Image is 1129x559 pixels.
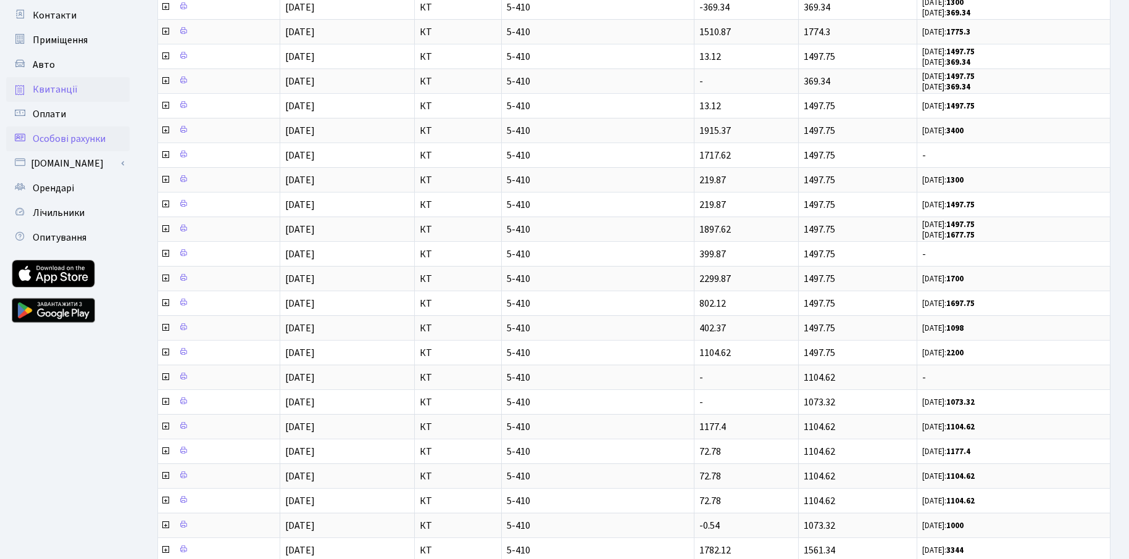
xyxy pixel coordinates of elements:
[507,175,689,185] span: 5-410
[420,323,496,333] span: КТ
[285,50,315,64] span: [DATE]
[507,521,689,531] span: 5-410
[285,124,315,138] span: [DATE]
[922,545,964,556] small: [DATE]:
[420,348,496,358] span: КТ
[285,173,315,187] span: [DATE]
[507,496,689,506] span: 5-410
[33,107,66,121] span: Оплати
[946,545,964,556] b: 3344
[946,471,975,482] b: 1104.62
[699,99,721,113] span: 13.12
[699,395,703,409] span: -
[507,373,689,383] span: 5-410
[285,420,315,434] span: [DATE]
[420,521,496,531] span: КТ
[699,50,721,64] span: 13.12
[285,470,315,483] span: [DATE]
[6,176,130,201] a: Орендарі
[507,274,689,284] span: 5-410
[507,249,689,259] span: 5-410
[507,471,689,481] span: 5-410
[285,25,315,39] span: [DATE]
[507,225,689,234] span: 5-410
[946,7,970,19] b: 369.34
[507,447,689,457] span: 5-410
[507,2,689,12] span: 5-410
[420,545,496,555] span: КТ
[699,25,731,39] span: 1510.87
[804,1,830,14] span: 369.34
[804,519,835,532] span: 1073.32
[922,273,964,284] small: [DATE]:
[507,200,689,210] span: 5-410
[922,446,970,457] small: [DATE]:
[285,1,315,14] span: [DATE]
[946,520,964,531] b: 1000
[946,230,975,241] b: 1677.75
[285,272,315,286] span: [DATE]
[420,52,496,62] span: КТ
[507,397,689,407] span: 5-410
[6,77,130,102] a: Квитанції
[285,223,315,236] span: [DATE]
[922,7,970,19] small: [DATE]:
[699,494,721,508] span: 72.78
[420,397,496,407] span: КТ
[804,99,835,113] span: 1497.75
[6,151,130,176] a: [DOMAIN_NAME]
[420,27,496,37] span: КТ
[946,273,964,284] b: 1700
[922,101,975,112] small: [DATE]:
[420,101,496,111] span: КТ
[285,321,315,335] span: [DATE]
[699,272,731,286] span: 2299.87
[699,223,731,236] span: 1897.62
[33,181,74,195] span: Орендарі
[420,299,496,308] span: КТ
[507,126,689,136] span: 5-410
[6,201,130,225] a: Лічильники
[420,249,496,259] span: КТ
[420,496,496,506] span: КТ
[6,28,130,52] a: Приміщення
[420,447,496,457] span: КТ
[946,495,975,507] b: 1104.62
[922,520,964,531] small: [DATE]:
[946,81,970,93] b: 369.34
[420,2,496,12] span: КТ
[33,206,85,220] span: Лічильники
[420,200,496,210] span: КТ
[922,219,975,230] small: [DATE]:
[922,373,1105,383] span: -
[804,223,835,236] span: 1497.75
[699,371,703,384] span: -
[33,132,106,146] span: Особові рахунки
[804,544,835,557] span: 1561.34
[699,149,731,162] span: 1717.62
[285,99,315,113] span: [DATE]
[33,9,77,22] span: Контакти
[699,420,726,434] span: 1177.4
[922,471,975,482] small: [DATE]:
[699,75,703,88] span: -
[285,371,315,384] span: [DATE]
[922,57,970,68] small: [DATE]:
[285,544,315,557] span: [DATE]
[804,25,830,39] span: 1774.3
[922,421,975,433] small: [DATE]:
[699,247,726,261] span: 399.87
[420,77,496,86] span: КТ
[804,198,835,212] span: 1497.75
[6,126,130,151] a: Особові рахунки
[699,297,726,310] span: 802.12
[804,445,835,458] span: 1104.62
[946,125,964,136] b: 3400
[804,50,835,64] span: 1497.75
[33,58,55,72] span: Авто
[804,297,835,310] span: 1497.75
[922,27,970,38] small: [DATE]:
[285,494,315,508] span: [DATE]
[420,471,496,481] span: КТ
[922,298,975,309] small: [DATE]:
